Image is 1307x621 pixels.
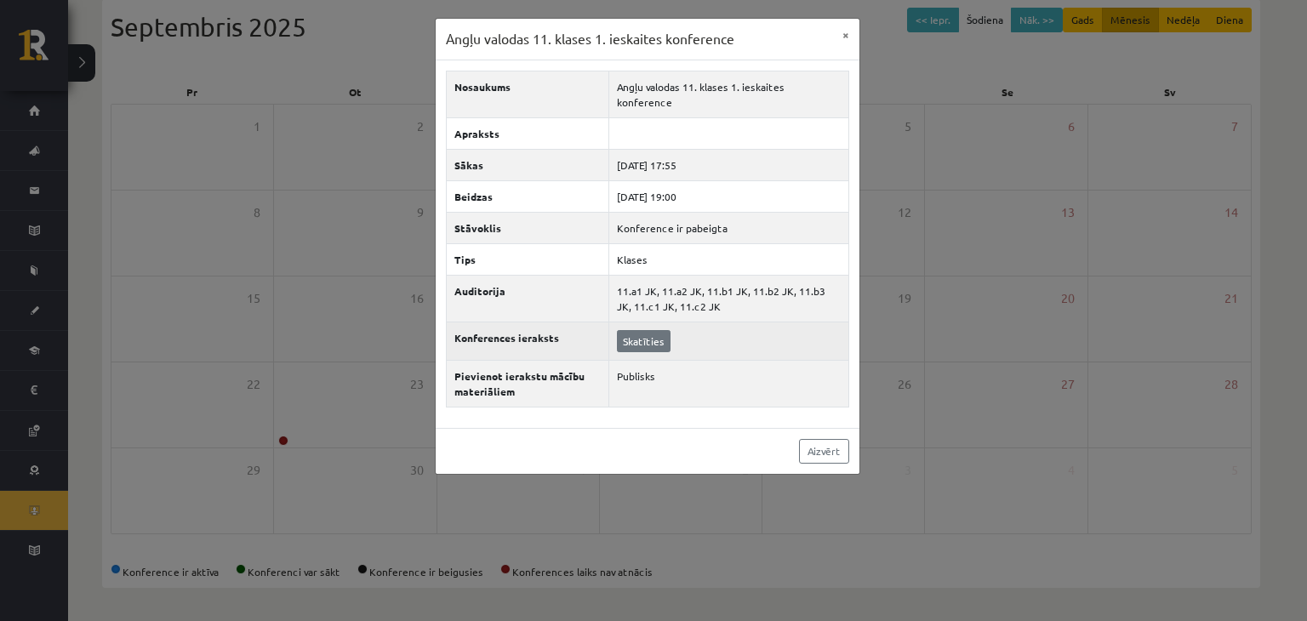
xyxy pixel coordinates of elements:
td: Klases [608,243,848,275]
td: [DATE] 19:00 [608,180,848,212]
td: 11.a1 JK, 11.a2 JK, 11.b1 JK, 11.b2 JK, 11.b3 JK, 11.c1 JK, 11.c2 JK [608,275,848,322]
th: Apraksts [446,117,608,149]
a: Aizvērt [799,439,849,464]
th: Beidzas [446,180,608,212]
th: Stāvoklis [446,212,608,243]
th: Nosaukums [446,71,608,117]
th: Konferences ieraksts [446,322,608,360]
td: Angļu valodas 11. klases 1. ieskaites konference [608,71,848,117]
td: Publisks [608,360,848,407]
a: Skatīties [617,330,671,352]
th: Auditorija [446,275,608,322]
td: Konference ir pabeigta [608,212,848,243]
th: Sākas [446,149,608,180]
h3: Angļu valodas 11. klases 1. ieskaites konference [446,29,734,49]
td: [DATE] 17:55 [608,149,848,180]
th: Pievienot ierakstu mācību materiāliem [446,360,608,407]
button: × [832,19,859,51]
th: Tips [446,243,608,275]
